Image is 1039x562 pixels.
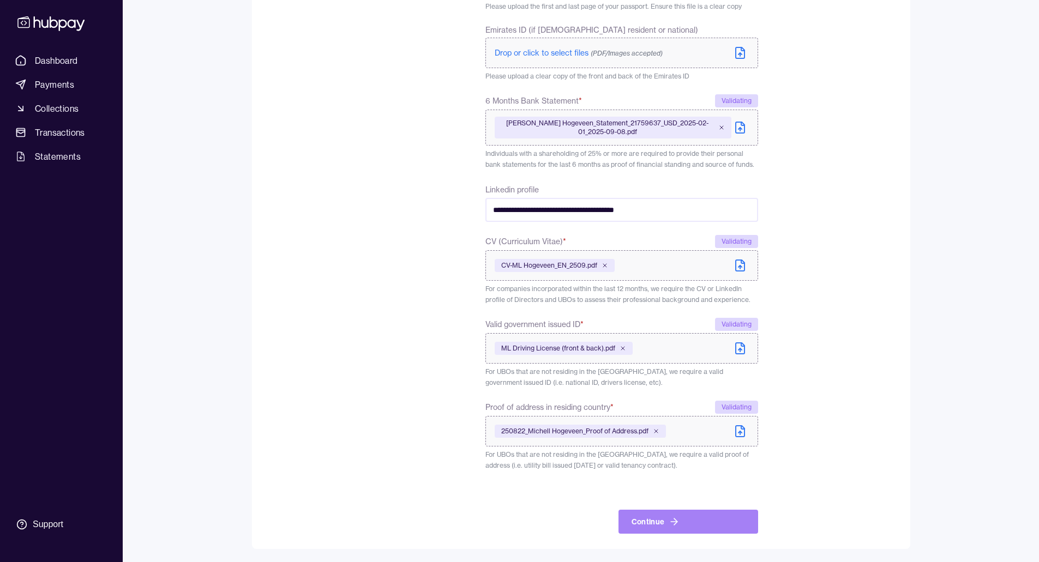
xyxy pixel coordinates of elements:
[35,102,79,115] span: Collections
[11,75,112,94] a: Payments
[715,235,758,248] div: Validating
[715,94,758,107] div: Validating
[501,427,648,436] span: 250822_Michell Hogeveen_Proof of Address.pdf
[495,48,663,58] span: Drop or click to select files
[11,123,112,142] a: Transactions
[618,510,758,534] button: Continue
[11,147,112,166] a: Statements
[715,401,758,414] div: Validating
[11,99,112,118] a: Collections
[33,518,63,530] div: Support
[485,185,539,195] label: Linkedin profile
[35,126,85,139] span: Transactions
[11,513,112,536] a: Support
[35,78,74,91] span: Payments
[591,49,663,57] span: (PDF/Images accepted)
[35,150,81,163] span: Statements
[715,318,758,331] div: Validating
[485,318,584,331] span: Valid government issued ID
[11,51,112,70] a: Dashboard
[485,94,582,107] span: 6 Months Bank Statement
[485,450,749,469] span: For UBOs that are not residing in the [GEOGRAPHIC_DATA], we require a valid proof of address (i.e...
[501,119,713,136] span: [PERSON_NAME] Hogeveen_Statement_21759637_USD_2025-02-01_2025-09-08.pdf
[485,72,689,80] span: Please upload a clear copy of the front and back of the Emirates ID
[485,149,754,168] span: Individuals with a shareholding of 25% or more are required to provide their personal bank statem...
[485,25,698,35] span: Emirates ID (if [DEMOGRAPHIC_DATA] resident or national)
[501,344,615,353] span: ML Driving License (front & back).pdf
[485,235,566,248] span: CV (Curriculum Vitae)
[485,367,723,386] span: For UBOs that are not residing in the [GEOGRAPHIC_DATA], we require a valid government issued ID ...
[485,285,750,304] span: For companies incorporated within the last 12 months, we require the CV or LinkedIn profile of Di...
[35,54,78,67] span: Dashboard
[485,401,614,414] span: Proof of address in residing country
[501,261,597,270] span: CV-ML Hogeveen_EN_2509.pdf
[485,2,742,10] span: Please upload the first and last page of your passport. Ensure this file is a clear copy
